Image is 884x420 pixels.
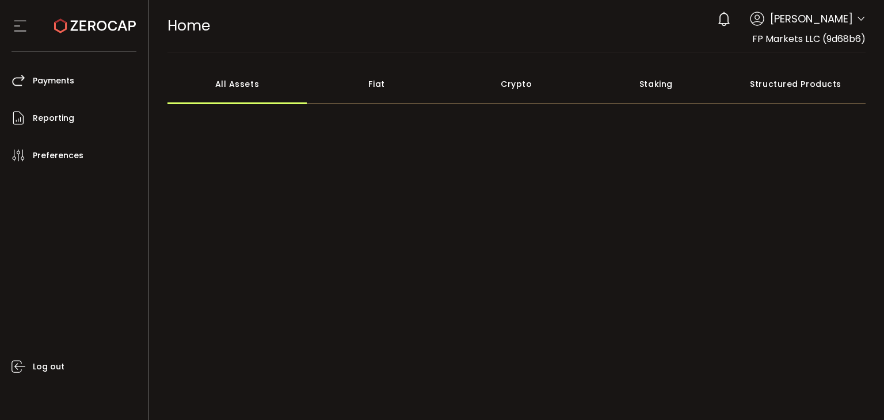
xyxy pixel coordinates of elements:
div: Crypto [447,64,586,104]
div: Fiat [307,64,447,104]
span: [PERSON_NAME] [770,11,853,26]
span: Payments [33,72,74,89]
span: Preferences [33,147,83,164]
div: Structured Products [726,64,866,104]
div: Staking [586,64,726,104]
span: Reporting [33,110,74,127]
span: Log out [33,358,64,375]
div: All Assets [167,64,307,104]
span: FP Markets LLC (9d68b6) [752,32,866,45]
span: Home [167,16,210,36]
iframe: Chat Widget [826,365,884,420]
